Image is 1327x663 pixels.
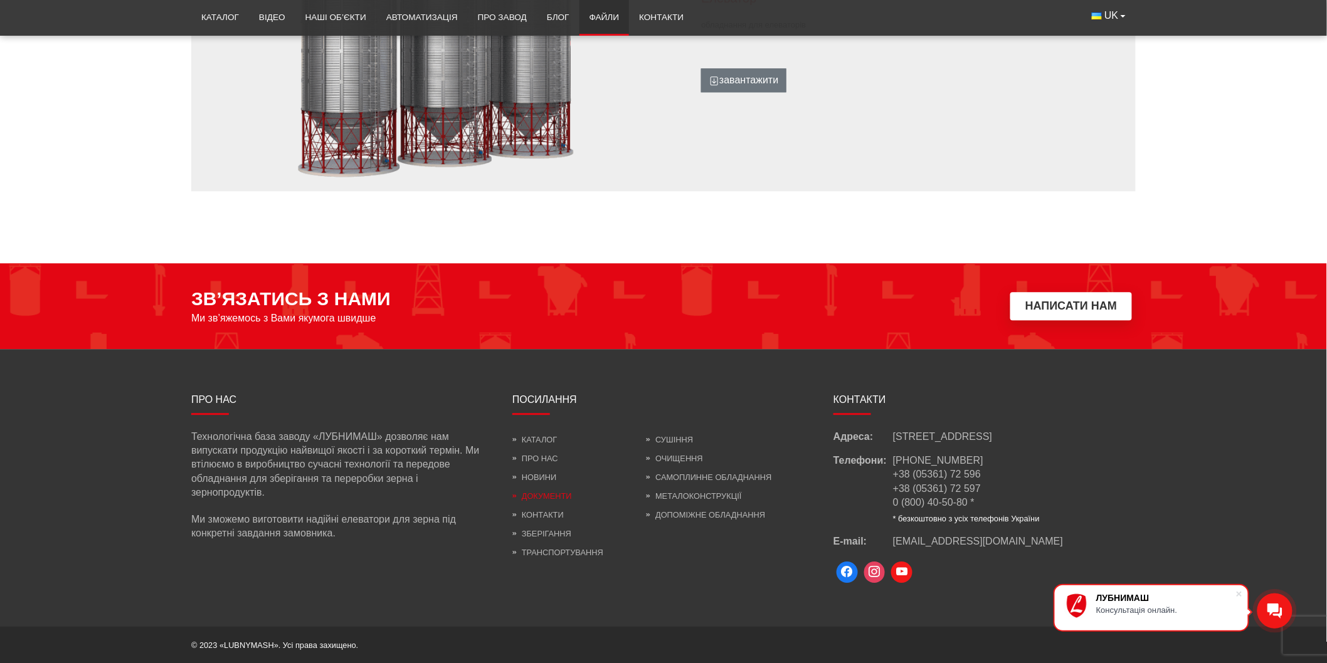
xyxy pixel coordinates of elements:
[579,4,630,31] a: Файли
[833,558,861,586] a: Facebook
[893,536,1063,546] span: [EMAIL_ADDRESS][DOMAIN_NAME]
[1104,9,1118,23] span: UK
[191,313,376,324] span: Ми зв’яжемось з Вами якумога швидше
[512,472,556,482] a: Новини
[376,4,468,31] a: Автоматизація
[833,535,893,548] span: E-mail:
[893,430,992,444] span: [STREET_ADDRESS]
[1010,292,1132,320] button: Написати нам
[888,558,916,586] a: Youtube
[537,4,579,31] a: Блог
[512,435,557,444] a: Каталог
[833,394,886,405] span: Контакти
[893,497,975,508] a: 0 (800) 40-50-80 *
[1092,13,1102,19] img: Українська
[893,469,981,479] a: +38 (05361) 72 596
[191,4,249,31] a: Каталог
[512,529,571,538] a: Зберігання
[191,288,391,310] span: ЗВ’ЯЗАТИСЬ З НАМИ
[646,435,693,444] a: Сушіння
[191,640,358,650] span: © 2023 «LUBNYMASH». Усі права захищено.
[893,455,983,466] a: [PHONE_NUMBER]
[1096,593,1235,603] div: ЛУБНИМАШ
[1082,4,1136,28] button: UK
[191,513,494,541] p: Ми зможемо виготовити надійні елеватори для зерна під конкретні завдання замовника.
[191,394,236,405] span: Про нас
[646,510,765,519] a: Допоміжне обладнання
[629,4,694,31] a: Контакти
[646,472,771,482] a: Самоплинне обладнання
[512,454,558,463] a: Про нас
[701,68,786,92] a: завантажити
[893,483,981,494] a: +38 (05361) 72 597
[512,548,603,557] a: Транспортування
[833,454,893,524] span: Телефони:
[1096,605,1235,615] div: Консультація онлайн.
[861,558,889,586] a: Instagram
[249,4,295,31] a: Відео
[512,510,564,519] a: Контакти
[646,491,741,501] a: Металоконструкції
[468,4,537,31] a: Про завод
[893,535,1063,548] a: [EMAIL_ADDRESS][DOMAIN_NAME]
[833,430,893,444] span: Адреса:
[512,394,577,405] span: Посилання
[646,454,703,463] a: Очищення
[295,4,376,31] a: Наші об’єкти
[893,513,1040,525] li: * безкоштовно з усіх телефонів України
[191,430,494,500] p: Технологічна база заводу «ЛУБНИМАШ» дозволяє нам випускати продукцію найвищої якості і за коротки...
[512,491,572,501] a: Документи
